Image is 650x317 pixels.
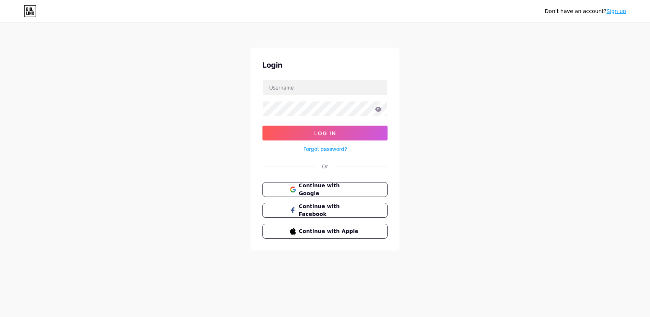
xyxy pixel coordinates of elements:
[299,227,360,235] span: Continue with Apple
[545,7,626,15] div: Don't have an account?
[263,80,387,95] input: Username
[262,59,388,71] div: Login
[322,162,328,170] div: Or
[303,145,347,153] a: Forgot password?
[299,203,360,218] span: Continue with Facebook
[606,8,626,14] a: Sign up
[262,126,388,140] button: Log In
[314,130,336,136] span: Log In
[262,182,388,197] button: Continue with Google
[262,203,388,218] button: Continue with Facebook
[262,224,388,239] button: Continue with Apple
[299,182,360,197] span: Continue with Google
